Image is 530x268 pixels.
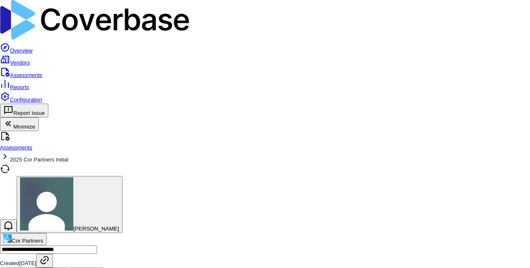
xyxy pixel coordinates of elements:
[3,234,12,243] img: https://corpartners.com/
[73,226,119,232] span: [PERSON_NAME]
[10,156,68,163] span: 2025 Cor Partners Initial
[20,177,73,231] img: Sean Wozniak avatar
[17,176,122,233] button: Sean Wozniak avatar[PERSON_NAME]
[12,238,43,244] span: Cor Partners
[36,254,53,268] button: Copy link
